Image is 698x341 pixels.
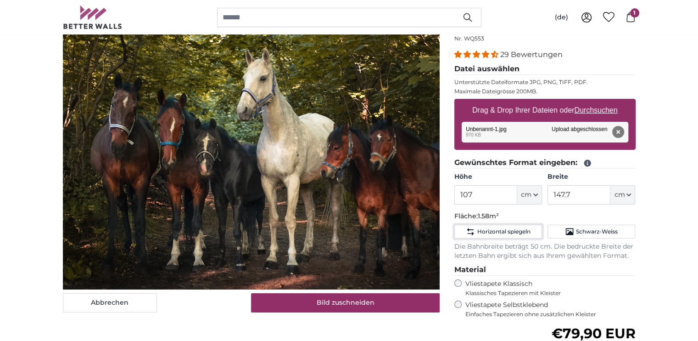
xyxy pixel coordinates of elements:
[63,6,123,29] img: Betterwalls
[454,172,542,182] label: Höhe
[614,190,625,199] span: cm
[454,212,636,221] p: Fläche:
[465,290,628,297] span: Klassisches Tapezieren mit Kleister
[465,301,636,318] label: Vliestapete Selbstklebend
[251,293,440,313] button: Bild zuschneiden
[521,190,531,199] span: cm
[454,225,542,239] button: Horizontal spiegeln
[454,157,636,169] legend: Gewünschtes Format eingeben:
[517,185,542,205] button: cm
[469,101,621,119] label: Drag & Drop Ihrer Dateien oder
[454,63,636,75] legend: Datei auswählen
[454,264,636,276] legend: Material
[454,35,484,42] span: Nr. WQ553
[477,228,530,235] span: Horizontal spiegeln
[500,50,563,59] span: 29 Bewertungen
[63,293,157,313] button: Abbrechen
[454,79,636,86] p: Unterstützte Dateiformate JPG, PNG, TIFF, PDF.
[630,8,639,17] span: 1
[454,242,636,261] p: Die Bahnbreite beträgt 50 cm. Die bedruckte Breite der letzten Bahn ergibt sich aus Ihrem gewählt...
[547,225,635,239] button: Schwarz-Weiss
[576,228,618,235] span: Schwarz-Weiss
[454,88,636,95] p: Maximale Dateigrösse 200MB.
[454,50,500,59] span: 4.34 stars
[574,106,617,114] u: Durchsuchen
[547,172,635,182] label: Breite
[465,311,636,318] span: Einfaches Tapezieren ohne zusätzlichen Kleister
[465,279,628,297] label: Vliestapete Klassisch
[547,9,575,26] button: (de)
[610,185,635,205] button: cm
[478,212,499,220] span: 1.58m²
